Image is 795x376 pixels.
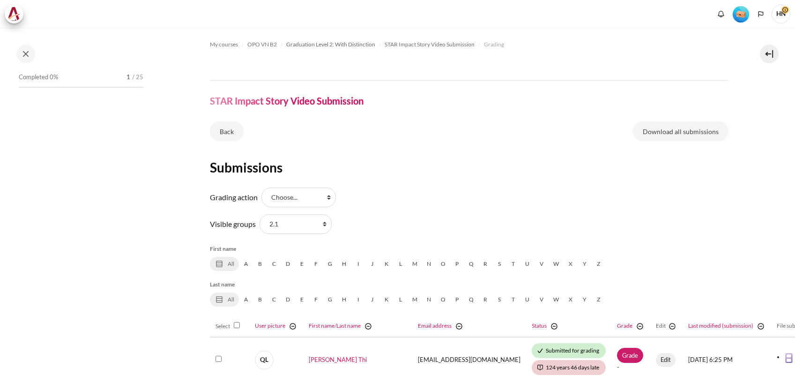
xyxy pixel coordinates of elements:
[668,322,677,331] img: switch_minus
[286,40,375,49] span: Graduation Level 2: With Distinction
[295,257,309,271] a: E
[454,322,464,331] img: switch_minus
[532,322,547,329] a: Status
[650,316,683,337] th: Edit
[126,73,130,82] span: 1
[288,322,297,331] img: switch_minus
[210,316,249,337] th: Select
[286,39,375,50] a: Graduation Level 2: With Distinction
[365,293,379,307] a: J
[281,293,295,307] a: D
[436,293,450,307] a: O
[210,293,239,307] a: All
[633,322,645,331] a: Hide Grade
[464,293,478,307] a: Q
[617,348,644,363] a: Grade
[379,293,394,307] a: K
[210,257,239,271] a: All
[247,39,277,50] a: OPO VN B2
[564,257,578,271] a: X
[19,71,143,97] a: Completed 0% 1 / 25
[450,257,464,271] a: P
[564,293,578,307] a: X
[132,73,143,82] span: / 25
[19,73,58,82] span: Completed 0%
[550,322,559,331] img: switch_minus
[239,257,253,271] a: A
[422,257,436,271] a: N
[309,322,334,329] a: First name
[351,257,365,271] a: I
[351,293,365,307] a: I
[450,293,464,307] a: P
[309,356,367,363] a: [PERSON_NAME] Thi
[210,192,258,203] label: Grading action
[422,293,436,307] a: N
[492,293,506,307] a: S
[210,245,728,253] h5: First name
[464,257,478,271] a: Q
[337,257,351,271] a: H
[255,322,285,329] a: User picture
[478,293,492,307] a: R
[506,257,520,271] a: T
[323,257,337,271] a: G
[210,95,364,107] h4: STAR Impact Story Video Submission
[394,257,408,271] a: L
[617,322,632,329] a: Grade
[688,322,753,329] a: Last modified (submission)
[385,39,475,50] a: STAR Impact Story Video Submission
[210,218,256,230] label: Visible groups
[239,293,253,307] a: A
[548,322,559,331] a: Hide Status
[772,5,790,23] a: User menu
[210,159,728,176] h2: Submissions
[666,322,677,331] a: Hide Edit
[756,322,765,331] img: switch_minus
[754,322,765,331] a: Hide Last modified (submission)
[492,257,506,271] a: S
[733,6,749,23] img: Level #1
[578,257,592,271] a: Y
[733,5,749,23] div: Level #1
[408,257,422,271] a: M
[309,293,323,307] a: F
[549,257,564,271] a: W
[729,5,753,23] a: Level #1
[418,322,452,329] a: Email address
[484,40,504,49] span: Grading
[267,293,281,307] a: C
[592,293,606,307] a: Z
[385,40,475,49] span: STAR Impact Story Video Submission
[295,293,309,307] a: E
[210,40,238,49] span: My courses
[5,5,28,23] a: Architeck Architeck
[323,293,337,307] a: G
[484,39,504,50] a: Grading
[453,322,464,331] a: Hide Email address
[635,322,645,331] img: switch_minus
[253,293,267,307] a: B
[336,322,361,329] a: Last name
[478,257,492,271] a: R
[535,257,549,271] a: V
[714,7,728,21] div: Show notification window with no new notifications
[520,257,535,271] a: U
[408,293,422,307] a: M
[592,257,606,271] a: Z
[506,293,520,307] a: T
[532,343,606,358] div: Submitted for grading
[365,257,379,271] a: J
[210,121,244,141] a: Back
[281,257,295,271] a: D
[286,322,297,331] a: Hide User picture
[210,37,728,52] nav: Navigation bar
[772,5,790,23] span: HN
[364,322,373,331] img: switch_minus
[210,39,238,50] a: My courses
[234,322,240,328] input: Select all
[253,257,267,271] a: B
[754,7,768,21] button: Languages
[7,7,21,21] img: Architeck
[337,293,351,307] a: H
